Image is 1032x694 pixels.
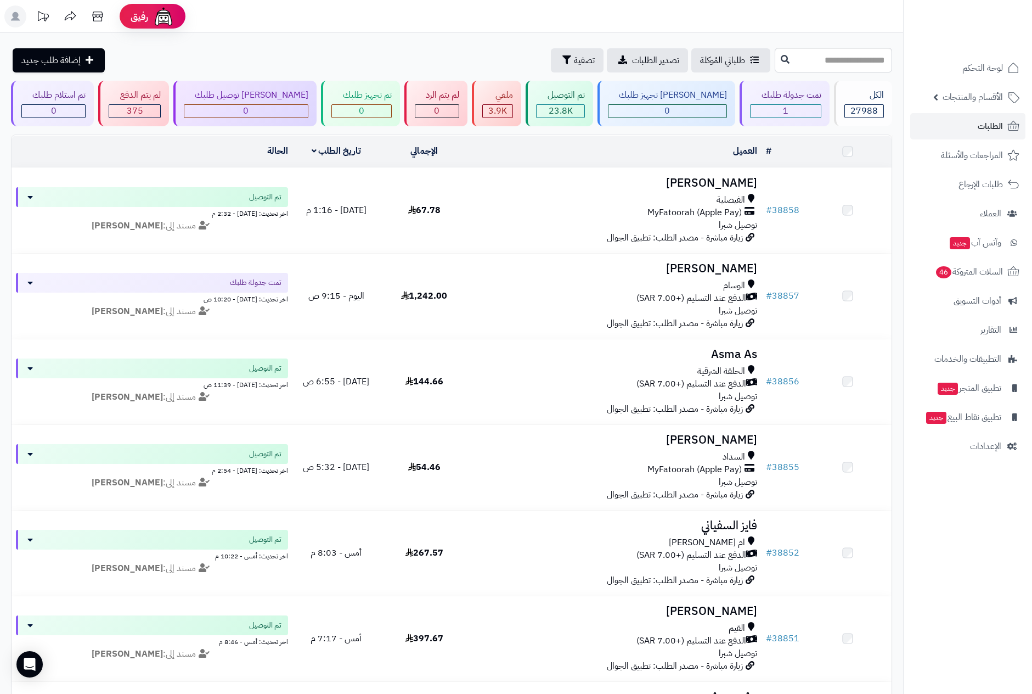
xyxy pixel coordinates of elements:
span: 0 [434,104,439,117]
span: 46 [936,266,951,278]
span: # [766,375,772,388]
div: 1 [751,105,820,117]
span: زيارة مباشرة - مصدر الطلب: تطبيق الجوال [607,488,743,501]
a: تحديثات المنصة [29,5,57,30]
span: [DATE] - 1:16 م [306,204,366,217]
span: # [766,204,772,217]
h3: فايز السفياني [472,519,757,532]
a: تم استلام طلبك 0 [9,81,96,126]
a: تاريخ الطلب [312,144,362,158]
div: اخر تحديث: [DATE] - 11:39 ص [16,378,288,390]
div: لم يتم الرد [415,89,459,102]
span: طلبات الإرجاع [958,177,1003,192]
strong: [PERSON_NAME] [92,476,163,489]
span: الدفع عند التسليم (+7.00 SAR) [636,635,746,647]
span: توصيل شبرا [719,647,757,660]
div: اخر تحديث: [DATE] - 2:32 م [16,207,288,219]
span: تم التوصيل [249,620,281,631]
a: أدوات التسويق [910,288,1025,314]
span: 267.57 [405,546,443,559]
strong: [PERSON_NAME] [92,305,163,318]
span: التطبيقات والخدمات [934,351,1001,367]
a: الحالة [267,144,288,158]
span: 0 [359,104,364,117]
img: logo-2.png [957,28,1022,51]
span: زيارة مباشرة - مصدر الطلب: تطبيق الجوال [607,574,743,587]
span: الدفع عند التسليم (+7.00 SAR) [636,378,746,390]
a: طلباتي المُوكلة [691,48,770,72]
div: Open Intercom Messenger [16,651,43,678]
a: الطلبات [910,113,1025,139]
span: تم التوصيل [249,192,281,203]
a: طلبات الإرجاع [910,171,1025,198]
span: العملاء [980,206,1001,221]
strong: [PERSON_NAME] [92,562,163,575]
div: الكل [844,89,884,102]
div: ملغي [482,89,513,102]
a: التطبيقات والخدمات [910,346,1025,372]
span: توصيل شبرا [719,561,757,574]
a: العملاء [910,200,1025,227]
a: #38856 [766,375,799,388]
a: تم التوصيل 23.8K [523,81,595,126]
h3: [PERSON_NAME] [472,177,757,189]
a: وآتس آبجديد [910,230,1025,256]
span: MyFatoorah (Apple Pay) [647,463,742,476]
span: 144.66 [405,375,443,388]
span: أمس - 8:03 م [311,546,362,559]
span: طلباتي المُوكلة [700,54,745,67]
a: #38851 [766,632,799,645]
span: جديد [938,383,958,395]
button: تصفية [551,48,604,72]
span: توصيل شبرا [719,304,757,317]
div: مسند إلى: [8,305,296,318]
span: جديد [950,237,970,249]
a: تم تجهيز طلبك 0 [319,81,402,126]
span: الدفع عند التسليم (+7.00 SAR) [636,292,746,305]
div: تم التوصيل [536,89,584,102]
span: رفيق [131,10,148,23]
a: الكل27988 [832,81,894,126]
span: 67.78 [408,204,441,217]
span: تصدير الطلبات [632,54,679,67]
span: الإعدادات [970,439,1001,454]
div: تم استلام طلبك [21,89,86,102]
span: 23.8K [549,104,573,117]
div: 0 [608,105,726,117]
div: [PERSON_NAME] تجهيز طلبك [608,89,727,102]
a: # [766,144,771,158]
span: وآتس آب [949,235,1001,250]
span: توصيل شبرا [719,390,757,403]
span: MyFatoorah (Apple Pay) [647,206,742,219]
a: لم يتم الدفع 375 [96,81,171,126]
div: 3855 [483,105,512,117]
span: السلات المتروكة [935,264,1003,279]
div: اخر تحديث: [DATE] - 10:20 ص [16,293,288,304]
span: السداد [723,451,745,463]
div: [PERSON_NAME] توصيل طلبك [184,89,308,102]
span: زيارة مباشرة - مصدر الطلب: تطبيق الجوال [607,231,743,244]
span: 1 [783,104,788,117]
div: مسند إلى: [8,220,296,232]
span: 3.9K [488,104,507,117]
a: [PERSON_NAME] تجهيز طلبك 0 [595,81,737,126]
span: المراجعات والأسئلة [941,148,1003,163]
span: الطلبات [978,119,1003,134]
span: إضافة طلب جديد [21,54,81,67]
a: تمت جدولة طلبك 1 [737,81,831,126]
div: 0 [184,105,308,117]
div: مسند إلى: [8,477,296,489]
a: #38857 [766,289,799,303]
a: الإجمالي [410,144,438,158]
span: الدفع عند التسليم (+7.00 SAR) [636,549,746,562]
span: 0 [243,104,249,117]
a: الإعدادات [910,433,1025,460]
span: توصيل شبرا [719,475,757,489]
div: تمت جدولة طلبك [750,89,821,102]
span: اليوم - 9:15 ص [308,289,364,303]
h3: Asma As [472,348,757,361]
a: #38858 [766,204,799,217]
span: الحلقة الشرقية [697,365,745,378]
a: التقارير [910,317,1025,343]
span: 1,242.00 [401,289,447,303]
